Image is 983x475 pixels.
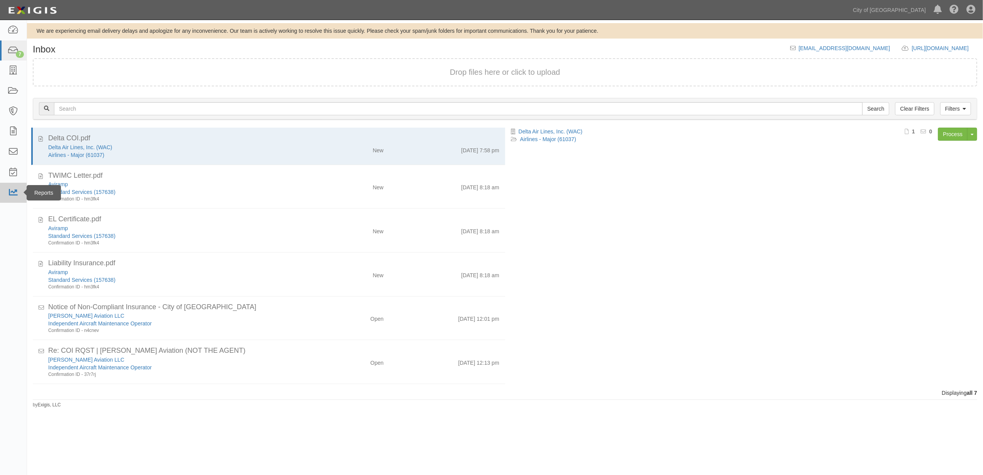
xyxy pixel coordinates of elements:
a: Airlines - Major (61037) [520,136,577,142]
a: Airlines - Major (61037) [48,152,105,158]
div: [DATE] 8:18 am [461,180,499,191]
input: Search [862,102,889,115]
div: [DATE] 8:18 am [461,268,499,279]
b: all 7 [967,390,977,396]
a: City of [GEOGRAPHIC_DATA] [849,2,930,18]
div: Confirmation ID - hm3fk4 [48,284,307,290]
div: TWIMC Letter.pdf [48,171,499,181]
a: Standard Services (157638) [48,277,115,283]
a: [PERSON_NAME] Aviation LLC [48,357,124,363]
div: [DATE] 12:01 pm [458,312,499,323]
div: 7 [16,51,24,58]
a: Standard Services (157638) [48,189,115,195]
a: Aviramp [48,225,68,231]
div: Confirmation ID - n4cnev [48,327,307,334]
div: Aviramp [48,180,307,188]
b: 0 [929,128,932,135]
div: We are experiencing email delivery delays and apologize for any inconvenience. Our team is active... [27,27,983,35]
div: New [373,224,384,235]
div: Liability Insurance.pdf [48,258,499,268]
a: Aviramp [48,181,68,187]
a: [PERSON_NAME] Aviation LLC [48,313,124,319]
div: New [373,143,384,154]
div: Standard Services (157638) [48,276,307,284]
b: 1 [912,128,915,135]
a: [EMAIL_ADDRESS][DOMAIN_NAME] [799,45,890,51]
div: New [373,180,384,191]
a: Exigis, LLC [38,402,61,408]
div: EL Certificate.pdf [48,214,499,224]
button: Drop files here or click to upload [450,67,560,78]
a: Clear Filters [895,102,934,115]
a: [URL][DOMAIN_NAME] [912,45,977,51]
small: by [33,402,61,408]
div: Re: COI RQST | McAllister Aviation (NOT THE AGENT) [48,346,499,356]
h1: Inbox [33,44,56,54]
div: Open [370,356,383,367]
div: [DATE] 12:13 pm [458,356,499,367]
input: Search [54,102,863,115]
a: Delta Air Lines, Inc. (WAC) [519,128,583,135]
div: Confirmation ID - 37r7rj [48,371,307,378]
a: Process [938,128,968,141]
img: logo-5460c22ac91f19d4615b14bd174203de0afe785f0fc80cf4dbbc73dc1793850b.png [6,3,59,17]
div: Airlines - Major (61037) [48,151,307,159]
a: Independent Aircraft Maintenance Operator [48,364,152,371]
div: Notice of Non-Compliant Insurance - City of Phoenix [48,302,499,312]
div: Reports [27,185,61,200]
div: Aviramp [48,268,307,276]
i: Help Center - Complianz [949,5,959,15]
a: Independent Aircraft Maintenance Operator [48,320,152,327]
a: Filters [940,102,971,115]
div: Aviramp [48,224,307,232]
a: Standard Services (157638) [48,233,115,239]
div: Delta COI.pdf [48,133,499,143]
div: Open [370,312,383,323]
div: Standard Services (157638) [48,232,307,240]
div: Delta Air Lines, Inc. (WAC) [48,143,307,151]
div: Displaying [27,389,983,397]
div: [DATE] 7:58 pm [461,143,499,154]
a: Aviramp [48,269,68,275]
div: [DATE] 8:18 am [461,224,499,235]
div: Confirmation ID - hm3fk4 [48,240,307,246]
div: Confirmation ID - hm3fk4 [48,196,307,202]
div: New [373,268,384,279]
div: Standard Services (157638) [48,188,307,196]
a: Delta Air Lines, Inc. (WAC) [48,144,112,150]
